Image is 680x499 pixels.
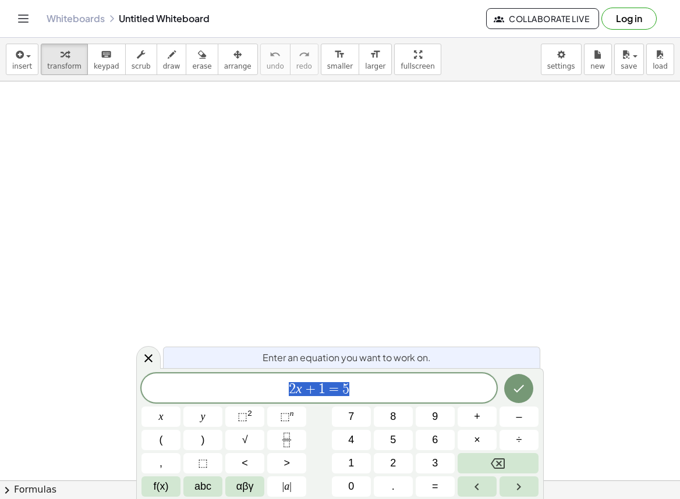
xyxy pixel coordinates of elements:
[653,62,668,70] span: load
[541,44,582,75] button: settings
[267,407,306,427] button: Superscript
[284,455,290,471] span: >
[621,62,637,70] span: save
[348,432,354,448] span: 4
[458,476,497,497] button: Left arrow
[374,407,413,427] button: 8
[270,48,281,62] i: undo
[242,455,248,471] span: <
[432,455,438,471] span: 3
[327,62,353,70] span: smaller
[6,44,38,75] button: insert
[302,382,319,396] span: +
[125,44,157,75] button: scrub
[432,409,438,425] span: 9
[504,374,533,403] button: Done
[183,453,222,473] button: Placeholder
[332,453,371,473] button: 1
[332,430,371,450] button: 4
[321,44,359,75] button: format_sizesmaller
[267,476,306,497] button: Absolute value
[87,44,126,75] button: keyboardkeypad
[334,48,345,62] i: format_size
[348,409,354,425] span: 7
[141,407,180,427] button: x
[101,48,112,62] i: keyboard
[646,44,674,75] button: load
[94,62,119,70] span: keypad
[496,13,589,24] span: Collaborate Live
[194,479,211,494] span: abc
[359,44,392,75] button: format_sizelarger
[14,9,33,28] button: Toggle navigation
[238,411,247,422] span: ⬚
[186,44,218,75] button: erase
[157,44,187,75] button: draw
[416,476,455,497] button: Equals
[160,432,163,448] span: (
[141,430,180,450] button: (
[192,62,211,70] span: erase
[401,62,434,70] span: fullscreen
[225,407,264,427] button: Squared
[296,62,312,70] span: redo
[141,453,180,473] button: ,
[486,8,599,29] button: Collaborate Live
[159,409,164,425] span: x
[458,407,497,427] button: Plus
[267,453,306,473] button: Greater than
[374,453,413,473] button: 2
[500,430,539,450] button: Divide
[374,430,413,450] button: 5
[584,44,612,75] button: new
[198,455,208,471] span: ⬚
[160,455,162,471] span: ,
[290,44,318,75] button: redoredo
[374,476,413,497] button: .
[590,62,605,70] span: new
[332,476,371,497] button: 0
[201,409,206,425] span: y
[267,62,284,70] span: undo
[183,476,222,497] button: Alphabet
[365,62,385,70] span: larger
[290,409,294,418] sup: n
[348,455,354,471] span: 1
[474,432,480,448] span: ×
[325,382,342,396] span: =
[416,407,455,427] button: 9
[267,430,306,450] button: Fraction
[225,453,264,473] button: Less than
[458,430,497,450] button: Times
[299,48,310,62] i: redo
[47,62,82,70] span: transform
[183,407,222,427] button: y
[390,409,396,425] span: 8
[348,479,354,494] span: 0
[432,432,438,448] span: 6
[201,432,205,448] span: )
[547,62,575,70] span: settings
[280,411,290,422] span: ⬚
[282,479,292,494] span: a
[392,479,395,494] span: .
[332,407,371,427] button: 7
[342,382,349,396] span: 5
[390,432,396,448] span: 5
[154,479,169,494] span: f(x)
[163,62,180,70] span: draw
[416,453,455,473] button: 3
[432,479,438,494] span: =
[394,44,441,75] button: fullscreen
[516,432,522,448] span: ÷
[601,8,657,30] button: Log in
[416,430,455,450] button: 6
[225,476,264,497] button: Greek alphabet
[282,480,285,492] span: |
[218,44,258,75] button: arrange
[141,476,180,497] button: Functions
[242,432,248,448] span: √
[47,13,105,24] a: Whiteboards
[41,44,88,75] button: transform
[224,62,252,70] span: arrange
